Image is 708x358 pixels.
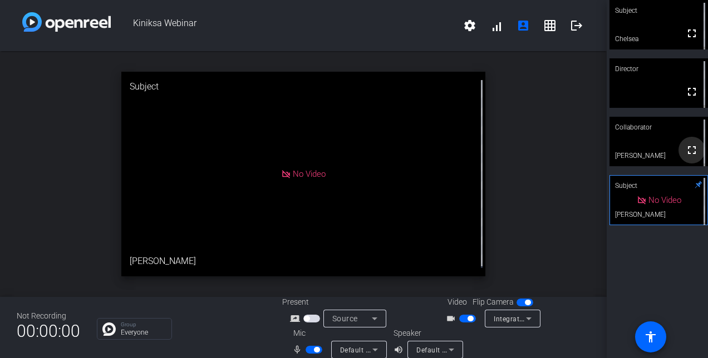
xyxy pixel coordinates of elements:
[121,72,485,102] div: Subject
[685,143,699,157] mat-icon: fullscreen
[483,12,510,39] button: signal_cellular_alt
[292,343,306,356] mat-icon: mic_none
[394,327,460,339] div: Speaker
[111,12,456,39] span: Kiniksa Webinar
[17,310,80,322] div: Not Recording
[290,312,303,325] mat-icon: screen_share_outline
[394,343,407,356] mat-icon: volume_up
[121,329,166,336] p: Everyone
[609,175,708,196] div: Subject
[648,195,681,205] span: No Video
[282,327,394,339] div: Mic
[463,19,476,32] mat-icon: settings
[685,27,699,40] mat-icon: fullscreen
[609,117,708,138] div: Collaborator
[340,345,625,354] span: Default - Microphone Array (2- Intel® Smart Sound Technology for Digital Microphones)
[448,296,467,308] span: Video
[282,296,394,308] div: Present
[543,19,557,32] mat-icon: grid_on
[685,85,699,98] mat-icon: fullscreen
[517,19,530,32] mat-icon: account_box
[416,345,544,354] span: Default - Speakers (2- Realtek(R) Audio)
[644,330,657,344] mat-icon: accessibility
[121,322,166,327] p: Group
[332,314,358,323] span: Source
[609,58,708,79] div: Director
[446,312,459,325] mat-icon: videocam_outline
[17,317,80,345] span: 00:00:00
[473,296,514,308] span: Flip Camera
[570,19,583,32] mat-icon: logout
[293,169,326,179] span: No Video
[22,12,111,32] img: white-gradient.svg
[494,314,596,323] span: Integrated Camera (04f2:b750)
[102,322,116,336] img: Chat Icon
